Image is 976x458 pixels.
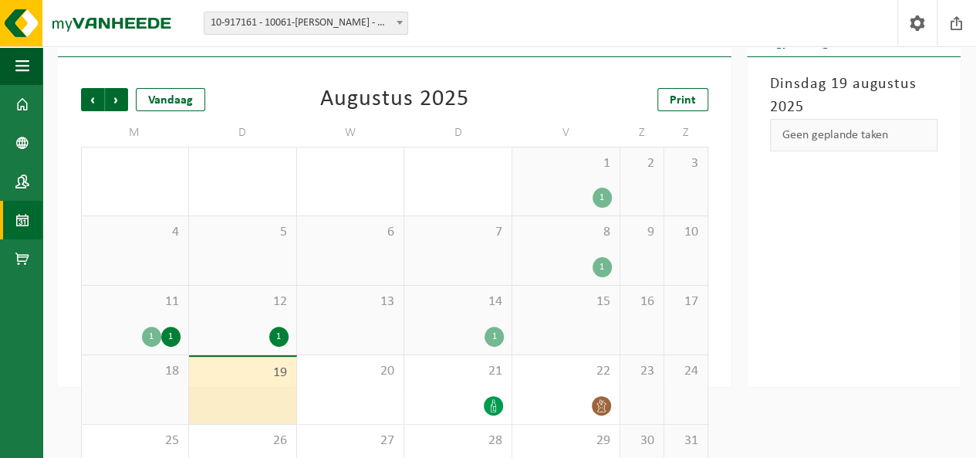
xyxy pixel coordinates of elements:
[197,293,289,310] span: 12
[197,224,289,241] span: 5
[197,433,289,450] span: 26
[204,12,407,34] span: 10-917161 - 10061-BOSCHART - DEURNE
[412,293,504,310] span: 14
[142,327,161,347] div: 1
[628,433,656,450] span: 30
[520,433,612,450] span: 29
[485,327,504,347] div: 1
[136,88,205,111] div: Vandaag
[520,293,612,310] span: 15
[89,363,181,380] span: 18
[81,88,104,111] span: Vorige
[672,155,700,172] span: 3
[620,119,664,147] td: Z
[197,365,289,382] span: 19
[670,94,696,107] span: Print
[672,224,700,241] span: 10
[404,119,512,147] td: D
[770,73,938,119] h3: Dinsdag 19 augustus 2025
[593,257,612,277] div: 1
[320,88,469,111] div: Augustus 2025
[412,433,504,450] span: 28
[628,363,656,380] span: 23
[105,88,128,111] span: Volgende
[305,433,397,450] span: 27
[89,293,181,310] span: 11
[520,363,612,380] span: 22
[89,433,181,450] span: 25
[664,119,708,147] td: Z
[297,119,405,147] td: W
[204,12,408,35] span: 10-917161 - 10061-BOSCHART - DEURNE
[161,327,181,347] div: 1
[189,119,297,147] td: D
[81,119,189,147] td: M
[269,327,289,347] div: 1
[628,293,656,310] span: 16
[89,224,181,241] span: 4
[305,363,397,380] span: 20
[672,293,700,310] span: 17
[657,88,708,111] a: Print
[305,293,397,310] span: 13
[672,363,700,380] span: 24
[412,224,504,241] span: 7
[628,224,656,241] span: 9
[520,155,612,172] span: 1
[305,224,397,241] span: 6
[512,119,620,147] td: V
[520,224,612,241] span: 8
[412,363,504,380] span: 21
[770,119,938,151] div: Geen geplande taken
[628,155,656,172] span: 2
[672,433,700,450] span: 31
[593,188,612,208] div: 1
